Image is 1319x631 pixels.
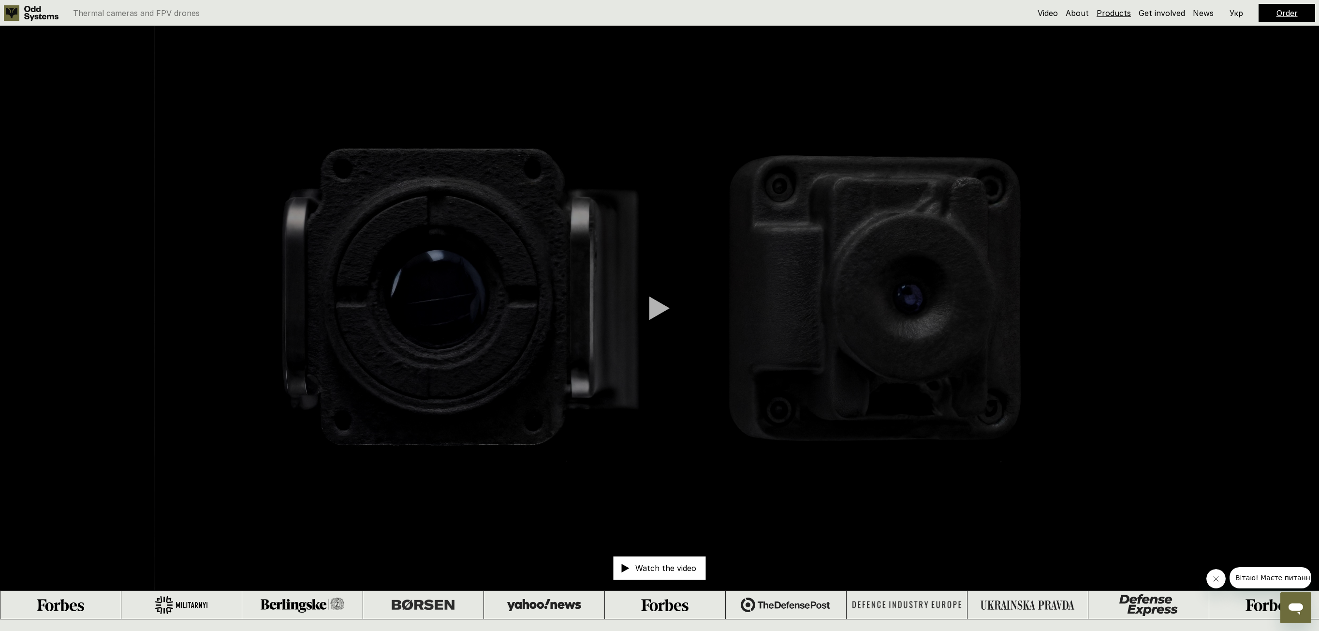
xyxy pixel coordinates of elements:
a: About [1066,8,1089,18]
iframe: Message from company [1230,567,1311,588]
a: Video [1038,8,1058,18]
iframe: Button to launch messaging window [1280,592,1311,623]
a: Products [1097,8,1131,18]
p: Thermal cameras and FPV drones [73,9,200,17]
a: Order [1276,8,1298,18]
a: News [1193,8,1214,18]
p: Watch the video [635,564,696,572]
iframe: Close message [1206,569,1226,588]
span: Вітаю! Маєте питання? [6,7,88,15]
a: Get involved [1139,8,1185,18]
p: Укр [1230,9,1243,17]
